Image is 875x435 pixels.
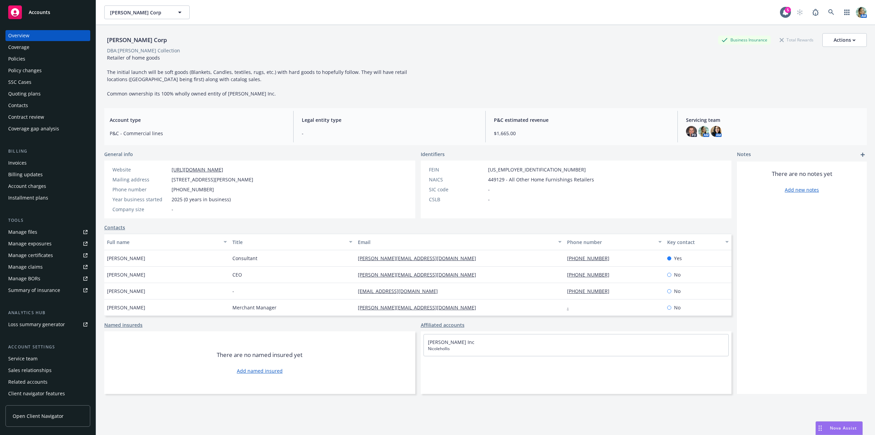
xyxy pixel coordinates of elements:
a: [PERSON_NAME][EMAIL_ADDRESS][DOMAIN_NAME] [358,271,482,278]
div: Service team [8,353,38,364]
div: Related accounts [8,376,48,387]
div: [PERSON_NAME] Corp [104,36,170,44]
div: Phone number [567,239,655,246]
span: - [172,206,173,213]
span: $1,665.00 [494,130,669,137]
div: Email [358,239,554,246]
a: Manage exposures [5,238,90,249]
a: Installment plans [5,192,90,203]
a: Policies [5,53,90,64]
button: Email [355,234,564,250]
div: Summary of insurance [8,285,60,296]
a: Affiliated accounts [421,321,465,329]
div: Manage exposures [8,238,52,249]
div: Drag to move [816,422,824,435]
div: Account settings [5,344,90,350]
button: [PERSON_NAME] Corp [104,5,190,19]
a: - [567,304,574,311]
a: Contacts [104,224,125,231]
a: Manage BORs [5,273,90,284]
div: 5 [785,7,791,13]
a: Invoices [5,157,90,168]
a: Contacts [5,100,90,111]
div: Manage files [8,227,37,238]
span: - [302,130,477,137]
a: Quoting plans [5,88,90,99]
span: Accounts [29,10,50,15]
span: No [674,304,681,311]
div: Title [232,239,345,246]
span: Nicolehollis [428,346,725,352]
span: There are no notes yet [772,170,832,178]
button: Full name [104,234,230,250]
div: Actions [834,34,856,47]
div: Billing [5,148,90,155]
a: Manage files [5,227,90,238]
a: [PERSON_NAME] Inc [428,339,474,345]
a: Search [824,5,838,19]
a: Loss summary generator [5,319,90,330]
a: [URL][DOMAIN_NAME] [172,166,223,173]
span: There are no named insured yet [217,351,302,359]
div: Year business started [112,196,169,203]
div: Business Insurance [718,36,771,44]
div: Analytics hub [5,309,90,316]
button: Nova Assist [816,421,863,435]
div: Policies [8,53,25,64]
a: Overview [5,30,90,41]
a: Manage certificates [5,250,90,261]
span: [PERSON_NAME] [107,255,145,262]
span: Open Client Navigator [13,412,64,420]
div: Manage BORs [8,273,40,284]
a: Add new notes [785,186,819,193]
span: Account type [110,116,285,124]
span: [PERSON_NAME] [107,271,145,278]
div: Installment plans [8,192,48,203]
span: No [674,287,681,295]
a: [PERSON_NAME][EMAIL_ADDRESS][DOMAIN_NAME] [358,304,482,311]
span: Legal entity type [302,116,477,124]
a: Coverage gap analysis [5,123,90,134]
div: Billing updates [8,169,43,180]
span: Consultant [232,255,257,262]
div: Tools [5,217,90,224]
span: [PERSON_NAME] [107,287,145,295]
div: Contract review [8,112,44,123]
span: [PERSON_NAME] [107,304,145,311]
a: Named insureds [104,321,143,329]
span: [US_EMPLOYER_IDENTIFICATION_NUMBER] [488,166,586,173]
img: photo [698,126,709,137]
div: Mailing address [112,176,169,183]
div: Invoices [8,157,27,168]
a: Policy changes [5,65,90,76]
img: photo [686,126,697,137]
span: P&C estimated revenue [494,116,669,124]
a: Service team [5,353,90,364]
a: [PHONE_NUMBER] [567,255,615,261]
span: Retailer of home goods The initial launch will be soft goods (Blankets, Candles, textiles, rugs, ... [107,54,408,97]
span: Notes [737,151,751,159]
div: SIC code [429,186,485,193]
span: [PERSON_NAME] Corp [110,9,169,16]
a: Report a Bug [809,5,822,19]
a: Billing updates [5,169,90,180]
a: Add named insured [237,367,283,374]
a: Summary of insurance [5,285,90,296]
a: Account charges [5,181,90,192]
button: Key contact [664,234,731,250]
span: P&C - Commercial lines [110,130,285,137]
span: Servicing team [686,116,861,124]
span: [STREET_ADDRESS][PERSON_NAME] [172,176,253,183]
img: photo [711,126,722,137]
div: Manage certificates [8,250,53,261]
span: General info [104,151,133,158]
a: Manage claims [5,261,90,272]
div: CSLB [429,196,485,203]
div: Loss summary generator [8,319,65,330]
a: Client navigator features [5,388,90,399]
div: Manage claims [8,261,43,272]
a: Coverage [5,42,90,53]
span: Identifiers [421,151,445,158]
a: Related accounts [5,376,90,387]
